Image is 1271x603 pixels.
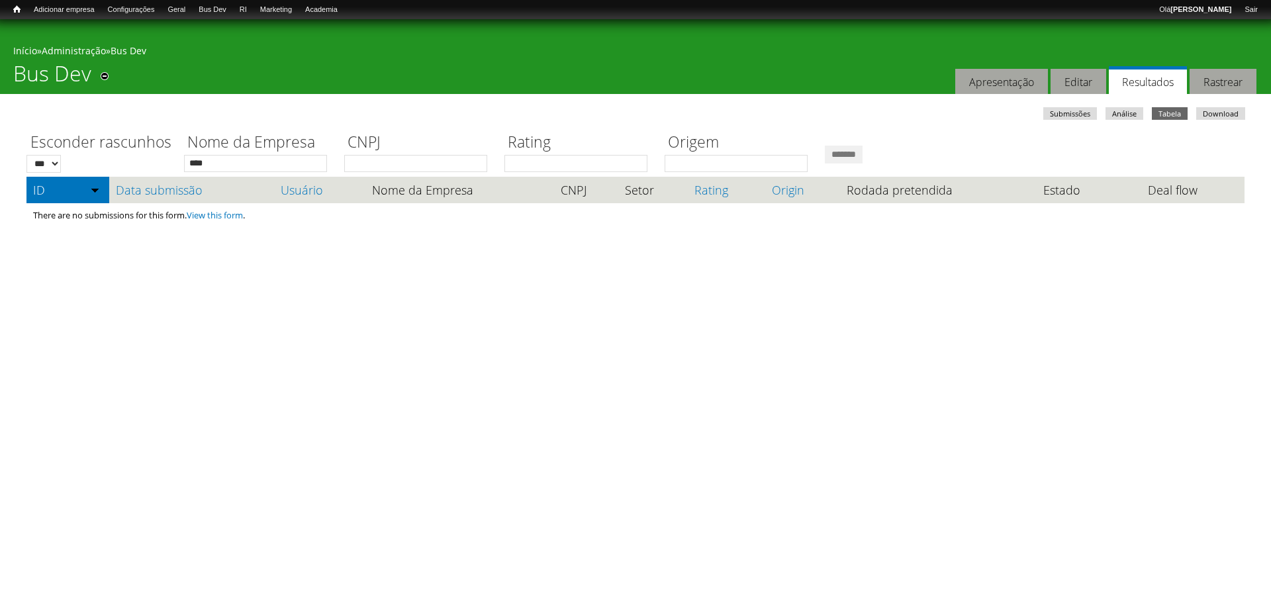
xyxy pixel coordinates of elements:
[1037,177,1119,203] th: Estado
[13,44,1258,61] div: » »
[1196,107,1245,120] a: Download
[13,61,91,94] h1: Bus Dev
[1106,107,1143,120] a: Análise
[42,44,106,57] a: Administração
[91,185,99,194] img: ordem crescente
[27,3,101,17] a: Adicionar empresa
[955,69,1048,95] a: Apresentação
[254,3,299,17] a: Marketing
[1109,66,1187,95] a: Resultados
[665,131,816,155] label: Origem
[192,3,233,17] a: Bus Dev
[504,131,656,155] label: Rating
[116,183,267,197] a: Data submissão
[365,177,554,203] th: Nome da Empresa
[694,183,759,197] a: Rating
[772,183,834,197] a: Origin
[299,3,344,17] a: Academia
[1152,107,1188,120] a: Tabela
[13,44,37,57] a: Início
[1153,3,1238,17] a: Olá[PERSON_NAME]
[554,177,618,203] th: CNPJ
[233,3,254,17] a: RI
[26,131,175,155] label: Esconder rascunhos
[1141,177,1245,203] th: Deal flow
[1238,3,1264,17] a: Sair
[101,3,162,17] a: Configurações
[184,131,336,155] label: Nome da Empresa
[7,3,27,16] a: Início
[33,183,103,197] a: ID
[840,177,1036,203] th: Rodada pretendida
[1051,69,1106,95] a: Editar
[344,131,496,155] label: CNPJ
[1170,5,1231,13] strong: [PERSON_NAME]
[618,177,688,203] th: Setor
[13,5,21,14] span: Início
[187,209,243,221] a: View this form
[26,203,1245,227] td: There are no submissions for this form. .
[1043,107,1097,120] a: Submissões
[161,3,192,17] a: Geral
[111,44,146,57] a: Bus Dev
[1190,69,1256,95] a: Rastrear
[281,183,359,197] a: Usuário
